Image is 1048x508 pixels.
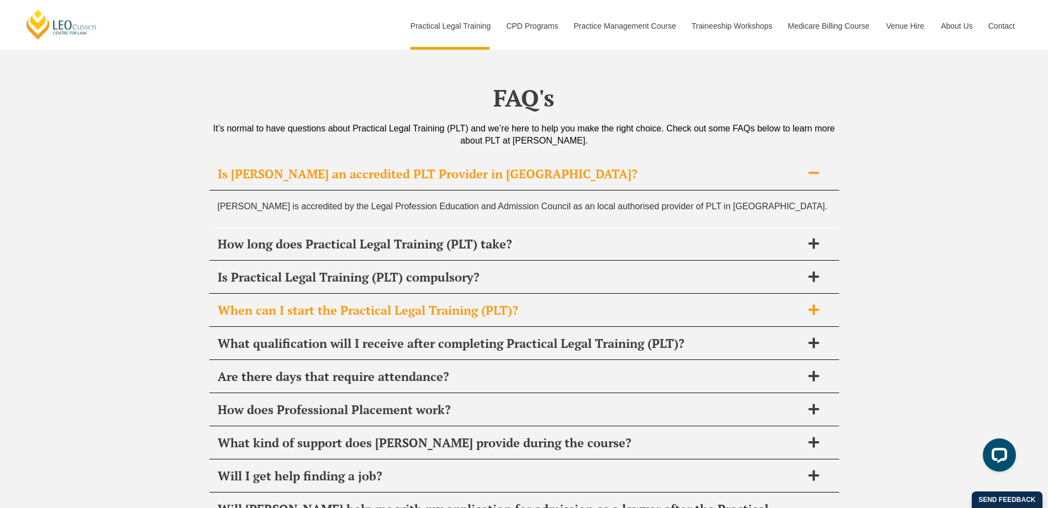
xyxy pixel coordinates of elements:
div: It’s normal to have questions about Practical Legal Training (PLT) and we’re here to help you mak... [209,123,839,147]
h2: Is Practical Legal Training (PLT) compulsory? [218,269,802,285]
h2: How long does Practical Legal Training (PLT) take? [218,236,802,252]
a: CPD Programs [498,2,565,50]
a: Traineeship Workshops [683,2,780,50]
a: Practice Management Course [566,2,683,50]
a: About Us [933,2,980,50]
a: Contact [980,2,1023,50]
h2: Are there days that require attendance? [218,369,802,384]
a: Venue Hire [878,2,933,50]
h2: FAQ's [209,84,839,112]
iframe: LiveChat chat widget [974,434,1020,480]
h2: How does Professional Placement work? [218,402,802,417]
h2: Is [PERSON_NAME] an accredited PLT Provider in [GEOGRAPHIC_DATA]? [218,166,802,182]
h2: Will I get help finding a job? [218,468,802,484]
h2: What kind of support does [PERSON_NAME] provide during the course? [218,435,802,451]
h2: When can I start the Practical Legal Training (PLT)? [218,303,802,318]
p: [PERSON_NAME] is accredited by the Legal Profession Education and Admission Council as an local a... [218,199,831,214]
a: Practical Legal Training [402,2,498,50]
a: Medicare Billing Course [780,2,878,50]
h2: What qualification will I receive after completing Practical Legal Training (PLT)? [218,336,802,351]
a: [PERSON_NAME] Centre for Law [25,9,98,40]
